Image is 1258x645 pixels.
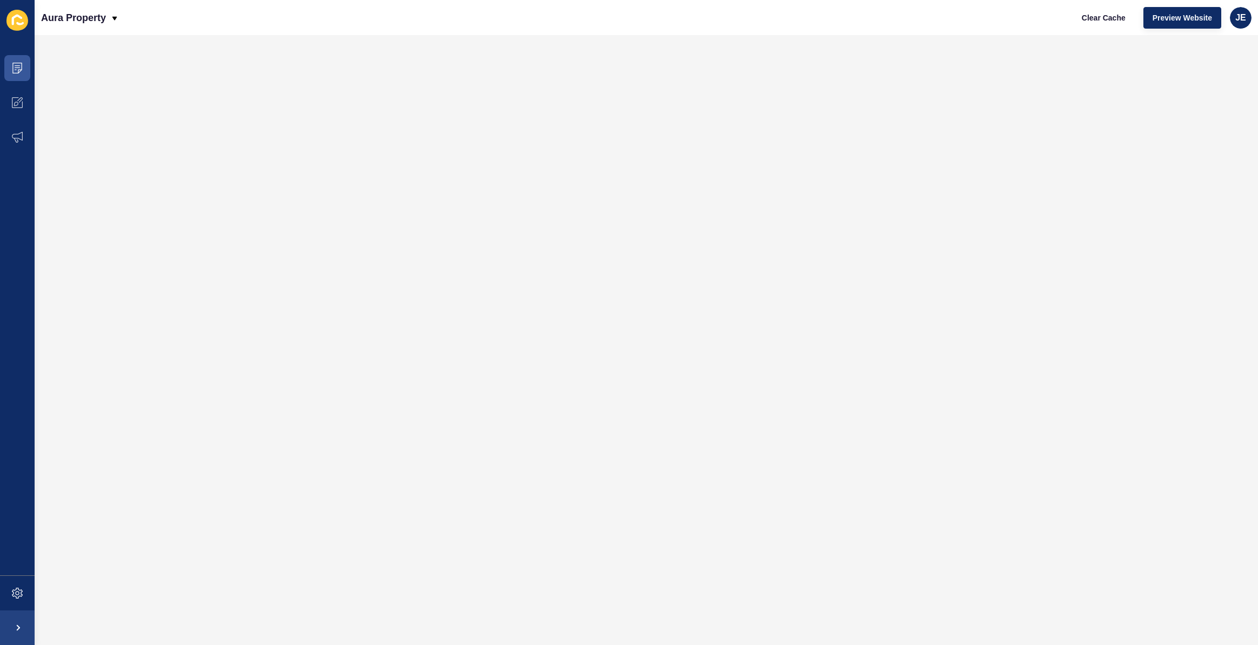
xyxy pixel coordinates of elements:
[1153,12,1212,23] span: Preview Website
[1143,7,1221,29] button: Preview Website
[1082,12,1126,23] span: Clear Cache
[1073,7,1135,29] button: Clear Cache
[1235,12,1246,23] span: JE
[41,4,106,31] p: Aura Property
